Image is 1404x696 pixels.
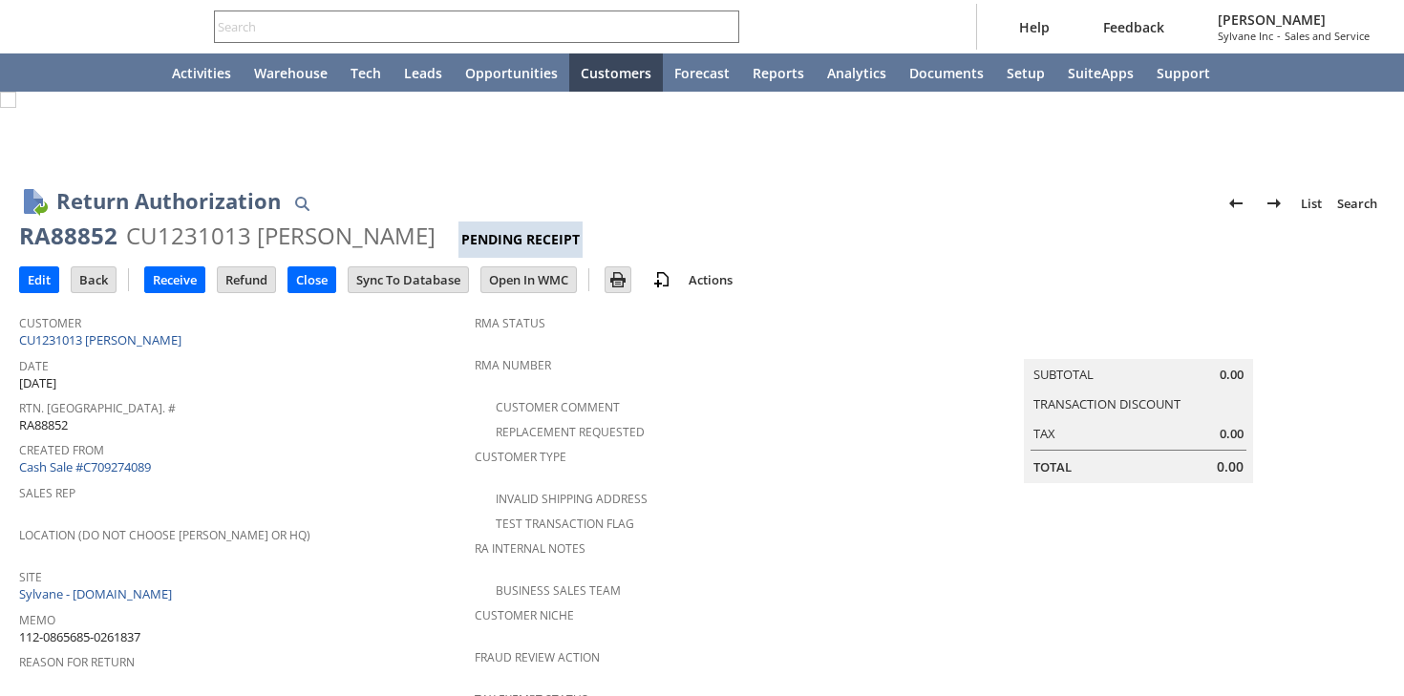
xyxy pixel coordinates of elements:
span: Sylvane Inc [1218,29,1273,43]
a: Tech [339,53,393,92]
svg: Home [126,61,149,84]
svg: Recent Records [34,61,57,84]
span: SuiteApps [1068,64,1134,82]
span: - [1277,29,1281,43]
a: SuiteApps [1056,53,1145,92]
a: Reports [741,53,816,92]
input: Print [606,267,630,292]
a: CU1231013 [PERSON_NAME] [19,331,186,348]
span: [DATE] [19,374,56,392]
span: Documents [909,64,984,82]
a: Setup [995,53,1056,92]
div: Transaction successfully Saved [70,133,1374,151]
a: Tax [1033,425,1055,442]
span: Tech [351,64,381,82]
input: Sync To Database [349,267,468,292]
a: Fraud Review Action [475,649,600,665]
div: Shortcuts [69,53,115,92]
div: CU1231013 [PERSON_NAME] [126,221,436,251]
span: Reports [753,64,804,82]
span: [PERSON_NAME] [1218,11,1370,29]
div: Pending Receipt [458,221,583,258]
a: List [1293,188,1330,219]
a: RMA Number [475,357,551,373]
img: Previous [1224,192,1247,215]
input: Search [215,15,713,38]
a: RMA Status [475,315,545,331]
span: Opportunities [465,64,558,82]
a: Invalid Shipping Address [496,491,648,507]
a: Activities [160,53,243,92]
a: Memo [19,612,55,628]
a: Forecast [663,53,741,92]
img: Next [1263,192,1286,215]
a: RA Internal Notes [475,540,585,557]
input: Receive [145,267,204,292]
span: Analytics [827,64,886,82]
a: Business Sales Team [496,582,621,599]
a: Replacement Requested [496,424,645,440]
a: Customer Comment [496,399,620,415]
span: Activities [172,64,231,82]
span: 0.00 [1220,425,1244,443]
a: Warehouse [243,53,339,92]
span: 0.00 [1220,366,1244,384]
a: Total [1033,458,1072,475]
span: Leads [404,64,442,82]
span: Customers [581,64,651,82]
input: Back [72,267,116,292]
svg: Shortcuts [80,61,103,84]
input: Open In WMC [481,267,576,292]
a: Recent Records [23,53,69,92]
a: Customers [569,53,663,92]
a: Search [1330,188,1385,219]
span: Setup [1007,64,1045,82]
a: Leads [393,53,454,92]
a: Opportunities [454,53,569,92]
a: Customer Type [475,449,566,465]
img: Print [606,268,629,291]
a: Created From [19,442,104,458]
a: Sylvane - [DOMAIN_NAME] [19,585,177,602]
a: Date [19,358,49,374]
svg: Search [713,15,735,38]
a: Location (Do Not Choose [PERSON_NAME] or HQ) [19,527,310,543]
span: 112-0865685-0261837 [19,628,140,646]
a: Sales Rep [19,485,75,501]
a: Site [19,569,42,585]
span: Forecast [674,64,730,82]
span: Sales and Service [1285,29,1370,43]
a: Test Transaction Flag [496,516,634,532]
a: Cash Sale #C709274089 [19,458,151,475]
span: Support [1157,64,1210,82]
span: RA88852 [19,416,68,434]
a: Customer [19,315,81,331]
a: Subtotal [1033,366,1094,383]
span: Warehouse [254,64,328,82]
a: Support [1145,53,1222,92]
a: Documents [898,53,995,92]
a: Customer Niche [475,607,574,623]
span: Help [1019,18,1050,36]
a: Home [115,53,160,92]
span: 0.00 [1217,457,1244,476]
div: Confirmation [70,107,1374,133]
input: Close [288,267,335,292]
span: Feedback [1103,18,1164,36]
a: Analytics [816,53,898,92]
caption: Summary [1024,328,1253,359]
input: Edit [20,267,58,292]
a: Actions [681,271,740,288]
img: add-record.svg [650,268,673,291]
h1: Return Authorization [56,185,281,217]
a: Reason For Return [19,654,135,670]
img: Quick Find [290,192,313,215]
a: Transaction Discount [1033,395,1181,412]
div: RA88852 [19,221,117,251]
input: Refund [218,267,275,292]
a: Rtn. [GEOGRAPHIC_DATA]. # [19,400,176,416]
